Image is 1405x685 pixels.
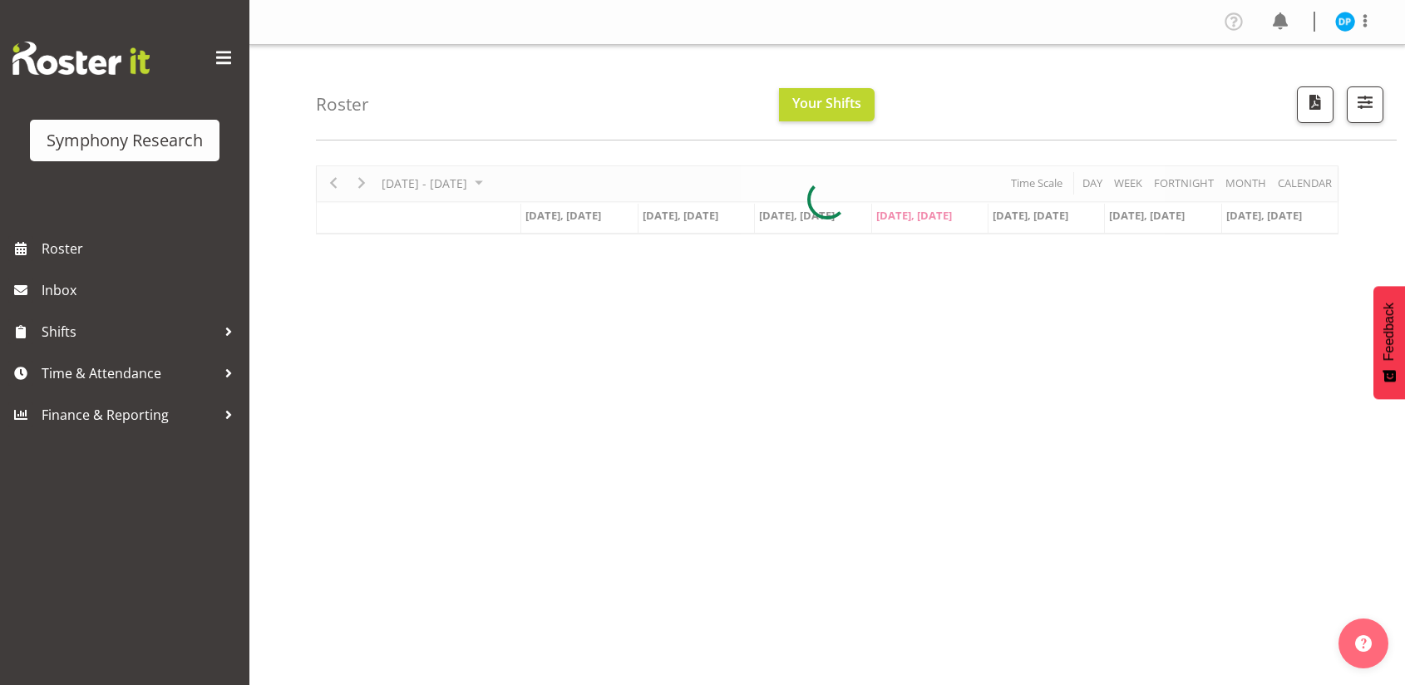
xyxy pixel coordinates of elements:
[1382,303,1397,361] span: Feedback
[42,236,241,261] span: Roster
[42,319,216,344] span: Shifts
[42,361,216,386] span: Time & Attendance
[316,95,369,114] h4: Roster
[1297,86,1334,123] button: Download a PDF of the roster according to the set date range.
[42,278,241,303] span: Inbox
[1373,286,1405,399] button: Feedback - Show survey
[779,88,875,121] button: Your Shifts
[42,402,216,427] span: Finance & Reporting
[792,94,861,112] span: Your Shifts
[1347,86,1383,123] button: Filter Shifts
[1355,635,1372,652] img: help-xxl-2.png
[47,128,203,153] div: Symphony Research
[12,42,150,75] img: Rosterit website logo
[1335,12,1355,32] img: divyadeep-parmar11611.jpg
